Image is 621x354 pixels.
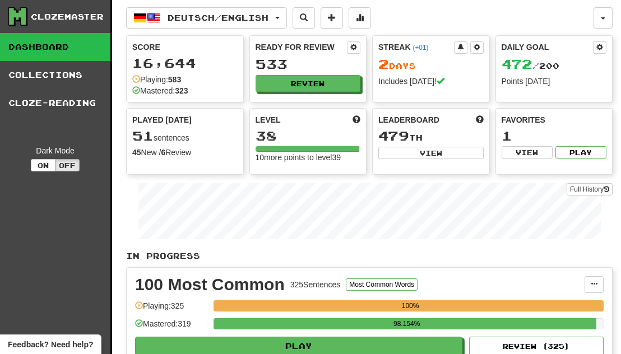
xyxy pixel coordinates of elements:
[502,61,559,71] span: / 200
[256,75,361,92] button: Review
[217,300,604,311] div: 100%
[567,183,613,195] a: Full History
[290,279,341,290] div: 325 Sentences
[378,147,484,159] button: View
[476,114,484,125] span: This week in points, UTC
[346,278,418,291] button: Most Common Words
[135,276,285,293] div: 100 Most Common
[555,146,606,159] button: Play
[132,148,141,157] strong: 45
[55,159,80,171] button: Off
[132,129,238,143] div: sentences
[293,7,315,29] button: Search sentences
[132,56,238,70] div: 16,644
[502,146,553,159] button: View
[132,74,181,85] div: Playing:
[132,41,238,53] div: Score
[256,57,361,71] div: 533
[132,114,192,125] span: Played [DATE]
[378,57,484,72] div: Day s
[378,41,454,53] div: Streak
[256,129,361,143] div: 38
[8,145,102,156] div: Dark Mode
[502,56,532,72] span: 472
[502,76,607,87] div: Points [DATE]
[31,11,104,22] div: Clozemaster
[8,339,93,350] span: Open feedback widget
[217,318,596,329] div: 98.154%
[349,7,371,29] button: More stats
[378,129,484,143] div: th
[168,13,268,22] span: Deutsch / English
[256,114,281,125] span: Level
[378,56,389,72] span: 2
[31,159,55,171] button: On
[502,114,607,125] div: Favorites
[132,85,188,96] div: Mastered:
[126,7,287,29] button: Deutsch/English
[175,86,188,95] strong: 323
[168,75,181,84] strong: 583
[321,7,343,29] button: Add sentence to collection
[132,147,238,158] div: New / Review
[126,250,613,262] p: In Progress
[256,152,361,163] div: 10 more points to level 39
[378,76,484,87] div: Includes [DATE]!
[132,128,154,143] span: 51
[161,148,165,157] strong: 6
[353,114,360,125] span: Score more points to level up
[413,44,428,52] a: (+01)
[256,41,347,53] div: Ready for Review
[378,128,409,143] span: 479
[502,129,607,143] div: 1
[135,300,208,319] div: Playing: 325
[135,318,208,337] div: Mastered: 319
[502,41,594,54] div: Daily Goal
[378,114,439,125] span: Leaderboard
